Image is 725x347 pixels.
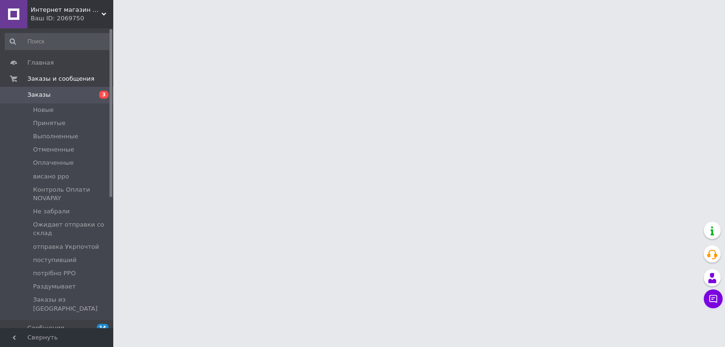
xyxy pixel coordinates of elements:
[704,289,723,308] button: Чат с покупателем
[33,243,99,251] span: отправка Укрпочтой
[33,207,70,216] span: Не забрали
[31,14,113,23] div: Ваш ID: 2069750
[99,91,109,99] span: 3
[27,75,94,83] span: Заказы и сообщения
[33,106,54,114] span: Новые
[33,269,76,278] span: потрібно РРО
[33,172,69,181] span: висано рро
[33,145,74,154] span: Отмененные
[27,324,64,332] span: Сообщения
[97,324,109,332] span: 14
[33,159,74,167] span: Оплаченные
[27,59,54,67] span: Главная
[33,296,110,313] span: Заказы из [GEOGRAPHIC_DATA]
[5,33,111,50] input: Поиск
[27,91,51,99] span: Заказы
[33,220,110,237] span: Ожидает отправки со склад
[33,132,78,141] span: Выполненные
[33,119,66,127] span: Принятые
[31,6,101,14] span: Интернет магазин мягких игрушек и подарков " Мишка Бублик"
[33,186,110,203] span: Контроль Оплати NOVAPAY
[33,282,76,291] span: Раздумывает
[33,256,76,264] span: поступивший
